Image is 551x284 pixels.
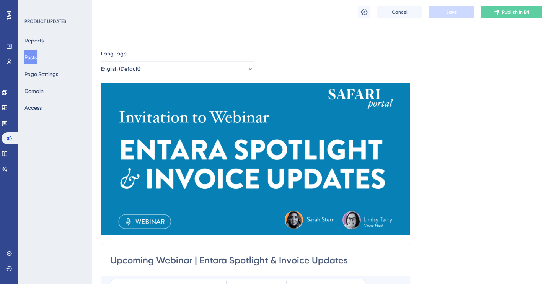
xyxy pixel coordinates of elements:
span: Cancel [392,9,408,15]
button: Publish in EN [481,6,542,18]
span: Language [101,49,127,58]
button: Reports [24,34,44,47]
span: English (Default) [101,64,140,73]
div: PRODUCT UPDATES [24,18,66,24]
button: Save [429,6,474,18]
input: Post Title [111,254,401,266]
button: English (Default) [101,61,254,76]
span: Publish in EN [502,9,529,15]
button: Access [24,101,42,115]
button: Domain [24,84,44,98]
span: Save [446,9,457,15]
button: Page Settings [24,67,58,81]
button: Posts [24,50,37,64]
button: Cancel [377,6,422,18]
img: file-1757360738829.png [101,83,410,235]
